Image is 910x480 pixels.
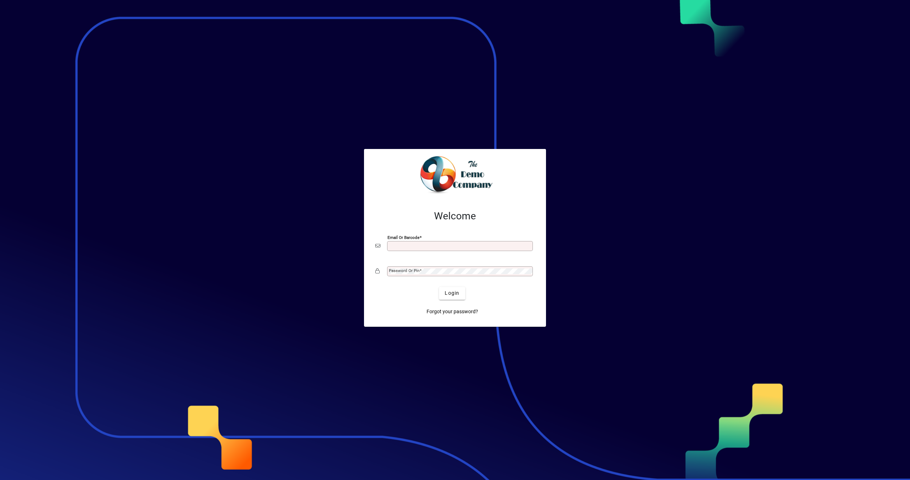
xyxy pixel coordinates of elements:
[424,305,481,318] a: Forgot your password?
[445,289,459,297] span: Login
[375,210,535,222] h2: Welcome
[439,287,465,300] button: Login
[387,235,419,240] mat-label: Email or Barcode
[389,268,419,273] mat-label: Password or Pin
[427,308,478,315] span: Forgot your password?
